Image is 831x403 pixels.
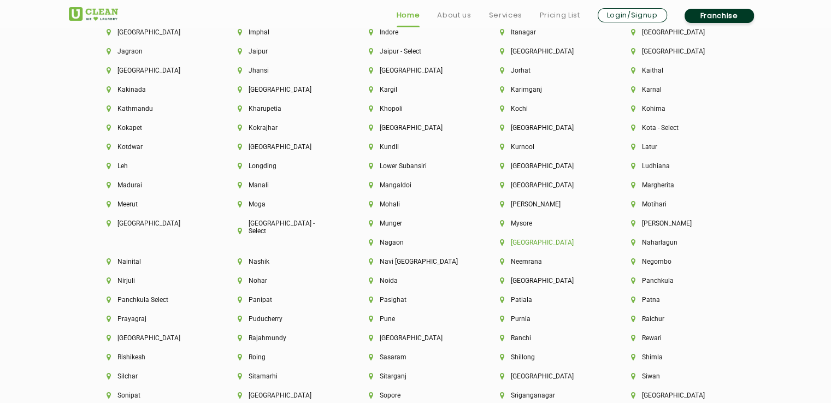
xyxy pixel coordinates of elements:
li: [GEOGRAPHIC_DATA] [631,28,725,36]
li: Rajahmundy [238,334,332,342]
li: Jagraon [107,48,201,55]
li: Patna [631,296,725,304]
li: Jaipur [238,48,332,55]
li: Pune [369,315,463,323]
li: Panchkula [631,277,725,285]
li: Lower Subansiri [369,162,463,170]
li: Jorhat [500,67,594,74]
li: [GEOGRAPHIC_DATA] [107,67,201,74]
li: Roing [238,353,332,361]
li: Navi [GEOGRAPHIC_DATA] [369,258,463,265]
li: Imphal [238,28,332,36]
li: [GEOGRAPHIC_DATA] [500,162,594,170]
li: [GEOGRAPHIC_DATA] [369,67,463,74]
li: Puducherry [238,315,332,323]
li: [GEOGRAPHIC_DATA] [500,181,594,189]
li: Madurai [107,181,201,189]
li: Kohima [631,105,725,112]
a: Pricing List [540,9,580,22]
li: Kochi [500,105,594,112]
li: Kokapet [107,124,201,132]
li: Kota - Select [631,124,725,132]
a: Franchise [685,9,754,23]
li: Negombo [631,258,725,265]
li: [GEOGRAPHIC_DATA] - Select [238,220,332,235]
li: [GEOGRAPHIC_DATA] [500,277,594,285]
li: [GEOGRAPHIC_DATA] [238,143,332,151]
li: Kurnool [500,143,594,151]
li: Leh [107,162,201,170]
li: Rishikesh [107,353,201,361]
li: [GEOGRAPHIC_DATA] [631,392,725,399]
li: Itanagar [500,28,594,36]
li: [GEOGRAPHIC_DATA] [500,372,594,380]
li: [GEOGRAPHIC_DATA] [500,239,594,246]
li: Naharlagun [631,239,725,246]
li: Panchkula Select [107,296,201,304]
li: Sonipat [107,392,201,399]
a: About us [437,9,471,22]
li: Margherita [631,181,725,189]
li: Raichur [631,315,725,323]
li: Sitamarhi [238,372,332,380]
li: Ludhiana [631,162,725,170]
li: Moga [238,200,332,208]
li: [PERSON_NAME] [500,200,594,208]
li: [GEOGRAPHIC_DATA] [238,392,332,399]
li: Latur [631,143,725,151]
li: [GEOGRAPHIC_DATA] [107,28,201,36]
li: [GEOGRAPHIC_DATA] [107,220,201,227]
li: Motihari [631,200,725,208]
li: Kharupetia [238,105,332,112]
li: Longding [238,162,332,170]
li: Karimganj [500,86,594,93]
li: Jhansi [238,67,332,74]
li: Siwan [631,372,725,380]
li: Neemrana [500,258,594,265]
li: Sriganganagar [500,392,594,399]
li: [GEOGRAPHIC_DATA] [369,334,463,342]
li: Prayagraj [107,315,201,323]
li: Indore [369,28,463,36]
li: Mangaldoi [369,181,463,189]
li: Karnal [631,86,725,93]
li: Shimla [631,353,725,361]
li: Jaipur - Select [369,48,463,55]
img: UClean Laundry and Dry Cleaning [69,7,118,21]
li: Nirjuli [107,277,201,285]
li: [GEOGRAPHIC_DATA] [631,48,725,55]
li: [PERSON_NAME] [631,220,725,227]
li: Nagaon [369,239,463,246]
li: Khopoli [369,105,463,112]
li: Kargil [369,86,463,93]
li: [GEOGRAPHIC_DATA] [500,124,594,132]
li: Munger [369,220,463,227]
li: [GEOGRAPHIC_DATA] [238,86,332,93]
li: Panipat [238,296,332,304]
li: Sitarganj [369,372,463,380]
li: Nohar [238,277,332,285]
li: Pasighat [369,296,463,304]
li: Mohali [369,200,463,208]
a: Services [488,9,522,22]
li: Kaithal [631,67,725,74]
li: [GEOGRAPHIC_DATA] [369,124,463,132]
li: Kotdwar [107,143,201,151]
li: Kokrajhar [238,124,332,132]
li: Ranchi [500,334,594,342]
a: Login/Signup [598,8,667,22]
li: Meerut [107,200,201,208]
li: Silchar [107,372,201,380]
li: Sasaram [369,353,463,361]
li: Shillong [500,353,594,361]
li: Kakinada [107,86,201,93]
li: Patiala [500,296,594,304]
li: Manali [238,181,332,189]
li: Nashik [238,258,332,265]
li: Kathmandu [107,105,201,112]
li: Noida [369,277,463,285]
li: [GEOGRAPHIC_DATA] [107,334,201,342]
li: Nainital [107,258,201,265]
a: Home [397,9,420,22]
li: Rewari [631,334,725,342]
